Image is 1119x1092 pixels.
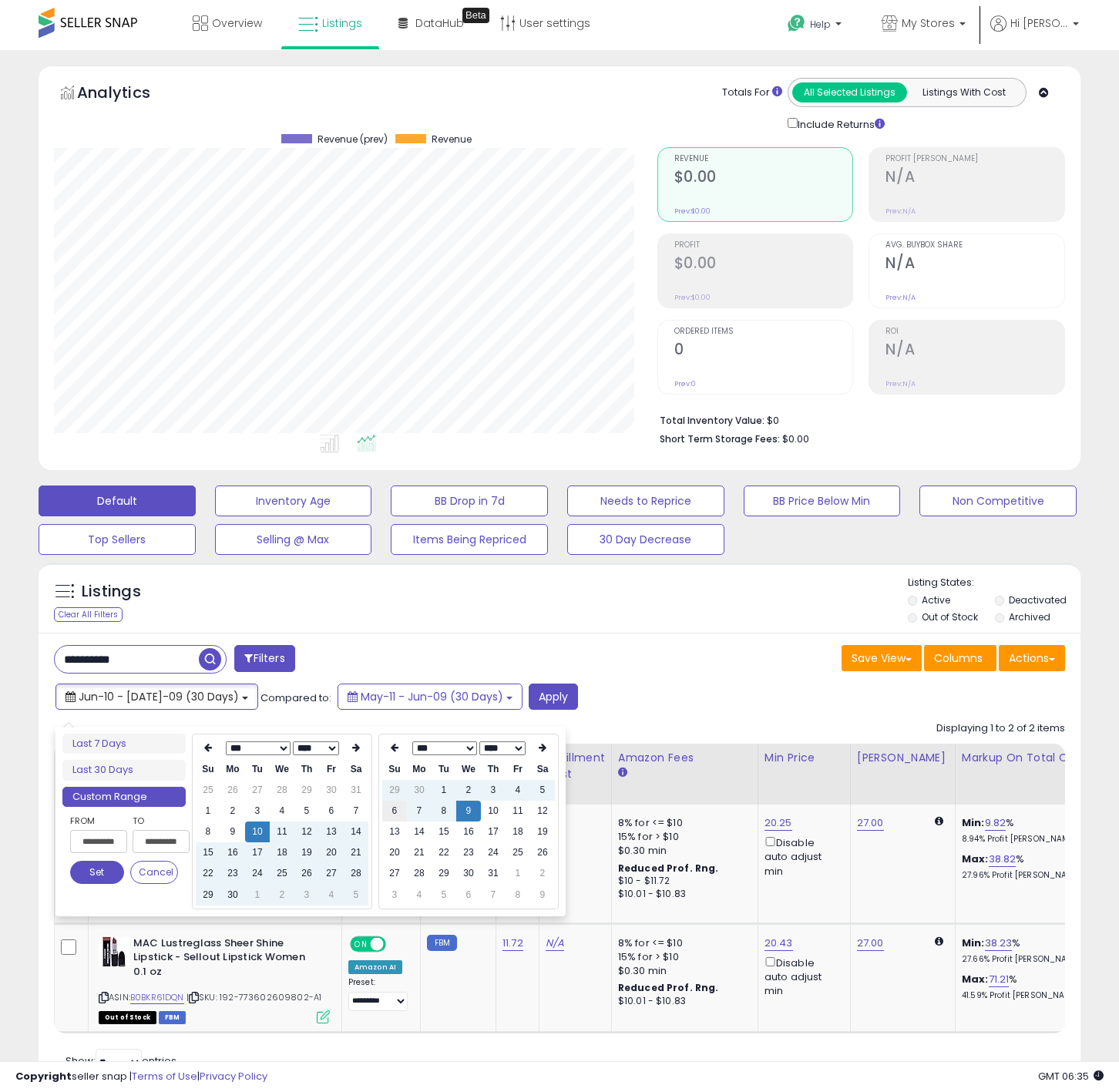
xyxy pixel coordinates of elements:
[15,1069,72,1084] strong: Copyright
[506,885,530,906] td: 8
[481,842,506,863] td: 24
[456,780,481,801] td: 2
[922,610,978,623] label: Out of Stock
[294,842,319,863] td: 19
[62,787,186,808] li: Custom Range
[955,744,1101,805] th: The percentage added to the cost of goods (COGS) that forms the calculator for Min & Max prices.
[245,780,270,801] td: 27
[196,885,220,906] td: 29
[70,861,124,884] button: Set
[764,750,844,766] div: Min Price
[196,801,220,822] td: 1
[1009,610,1050,623] label: Archived
[962,990,1090,1001] p: 41.59% Profit [PERSON_NAME]
[764,936,793,951] a: 20.43
[674,155,853,163] span: Revenue
[382,801,407,822] td: 6
[344,885,368,906] td: 5
[196,822,220,842] td: 8
[220,780,245,801] td: 26
[962,852,989,866] b: Max:
[936,721,1065,736] div: Displaying 1 to 2 of 2 items
[344,822,368,842] td: 14
[674,168,853,189] h2: $0.00
[234,645,294,672] button: Filters
[776,115,903,132] div: Include Returns
[82,581,141,603] h5: Listings
[618,875,746,888] div: $10 - $11.72
[344,801,368,822] td: 7
[432,842,456,863] td: 22
[962,936,985,950] b: Min:
[902,15,955,31] span: My Stores
[432,863,456,884] td: 29
[530,822,555,842] td: 19
[481,801,506,822] td: 10
[391,486,548,516] button: BB Drop in 7d
[885,254,1064,275] h2: N/A
[618,766,627,780] small: Amazon Fees.
[196,759,220,780] th: Su
[432,134,472,145] span: Revenue
[618,888,746,901] div: $10.01 - $10.83
[857,815,884,831] a: 27.00
[270,822,294,842] td: 11
[99,1011,156,1024] span: All listings that are currently out of stock and unavailable for purchase on Amazon
[989,852,1017,867] a: 38.82
[962,816,1090,845] div: %
[245,822,270,842] td: 10
[456,759,481,780] th: We
[351,937,371,950] span: ON
[1038,1069,1104,1084] span: 2025-09-18 06:35 GMT
[220,759,245,780] th: Mo
[245,801,270,822] td: 3
[133,936,321,983] b: MAC Lustreglass Sheer Shine Lipstick - Sellout Lipstick Women 0.1 oz
[481,780,506,801] td: 3
[294,863,319,884] td: 26
[530,801,555,822] td: 12
[270,842,294,863] td: 18
[407,842,432,863] td: 21
[270,863,294,884] td: 25
[618,830,746,844] div: 15% for > $10
[529,684,578,710] button: Apply
[618,936,746,950] div: 8% for <= $10
[885,168,1064,189] h2: N/A
[407,885,432,906] td: 4
[885,328,1064,336] span: ROI
[934,650,983,666] span: Columns
[270,780,294,801] td: 28
[260,690,331,705] span: Compared to:
[985,936,1013,951] a: 38.23
[407,863,432,884] td: 28
[99,936,330,1022] div: ASIN:
[906,82,1021,102] button: Listings With Cost
[294,822,319,842] td: 12
[674,328,853,336] span: Ordered Items
[924,645,996,671] button: Columns
[919,486,1077,516] button: Non Competitive
[294,759,319,780] th: Th
[674,207,711,216] small: Prev: $0.00
[432,822,456,842] td: 15
[384,937,408,950] span: OFF
[530,885,555,906] td: 9
[660,414,764,427] b: Total Inventory Value:
[674,341,853,361] h2: 0
[322,15,362,31] span: Listings
[382,863,407,884] td: 27
[506,863,530,884] td: 1
[319,822,344,842] td: 13
[481,822,506,842] td: 17
[159,1011,186,1024] span: FBM
[132,1069,197,1084] a: Terms of Use
[618,750,751,766] div: Amazon Fees
[481,863,506,884] td: 31
[782,432,809,446] span: $0.00
[39,486,196,516] button: Default
[775,2,857,50] a: Help
[319,801,344,822] td: 6
[456,863,481,884] td: 30
[407,759,432,780] th: Mo
[990,15,1079,50] a: Hi [PERSON_NAME]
